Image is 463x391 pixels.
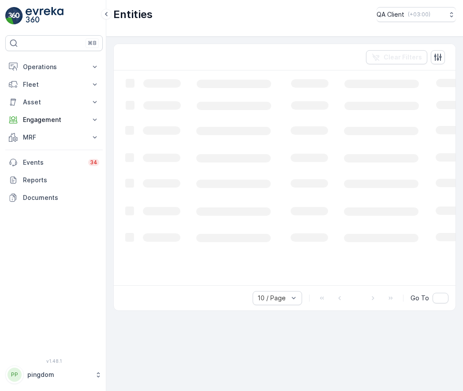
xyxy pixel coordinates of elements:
[5,7,23,25] img: logo
[411,294,429,302] span: Go To
[384,53,422,62] p: Clear Filters
[23,158,83,167] p: Events
[5,93,103,111] button: Asset
[26,7,63,25] img: logo_light-DOdMpM7g.png
[377,10,404,19] p: QA Client
[5,358,103,364] span: v 1.48.1
[23,133,85,142] p: MRF
[23,115,85,124] p: Engagement
[7,368,22,382] div: PP
[90,159,97,166] p: 34
[5,111,103,129] button: Engagement
[27,370,90,379] p: pingdom
[5,154,103,171] a: Events34
[5,189,103,207] a: Documents
[23,98,85,107] p: Asset
[5,58,103,76] button: Operations
[23,176,99,184] p: Reports
[5,129,103,146] button: MRF
[5,171,103,189] a: Reports
[23,63,85,71] p: Operations
[377,7,456,22] button: QA Client(+03:00)
[23,80,85,89] p: Fleet
[113,7,153,22] p: Entities
[5,76,103,93] button: Fleet
[23,193,99,202] p: Documents
[366,50,427,64] button: Clear Filters
[5,365,103,384] button: PPpingdom
[408,11,430,18] p: ( +03:00 )
[88,40,97,47] p: ⌘B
